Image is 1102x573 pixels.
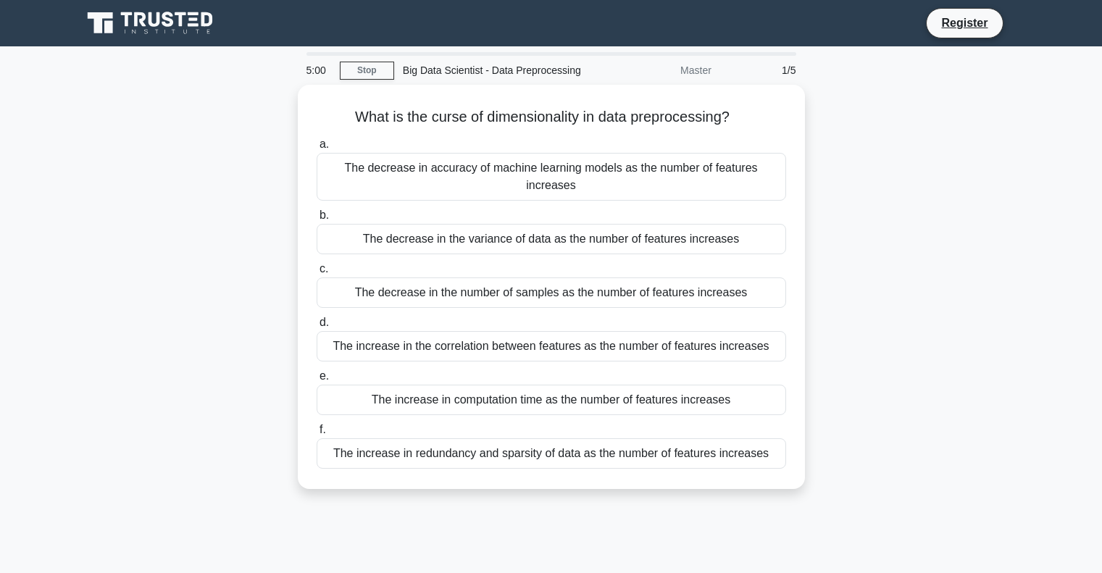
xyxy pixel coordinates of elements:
h5: What is the curse of dimensionality in data preprocessing? [315,108,788,127]
a: Register [932,14,996,32]
div: The increase in redundancy and sparsity of data as the number of features increases [317,438,786,469]
span: f. [320,423,326,435]
div: The decrease in accuracy of machine learning models as the number of features increases [317,153,786,201]
div: The decrease in the variance of data as the number of features increases [317,224,786,254]
div: 5:00 [298,56,340,85]
div: The increase in the correlation between features as the number of features increases [317,331,786,361]
div: The increase in computation time as the number of features increases [317,385,786,415]
span: c. [320,262,328,275]
div: Big Data Scientist - Data Preprocessing [394,56,593,85]
span: b. [320,209,329,221]
div: 1/5 [720,56,805,85]
div: The decrease in the number of samples as the number of features increases [317,277,786,308]
a: Stop [340,62,394,80]
span: a. [320,138,329,150]
span: e. [320,369,329,382]
span: d. [320,316,329,328]
div: Master [593,56,720,85]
